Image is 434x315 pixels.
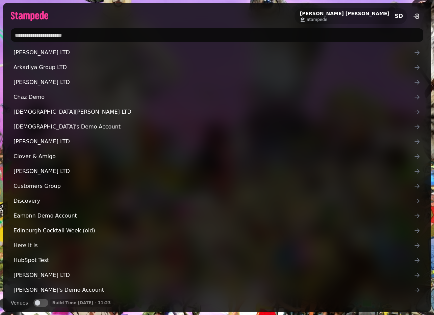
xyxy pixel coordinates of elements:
a: [PERSON_NAME] LTD [11,268,423,282]
span: Stampede [307,17,327,22]
label: Venues [11,299,28,307]
span: [PERSON_NAME]'s Demo Account [14,286,414,294]
a: [PERSON_NAME] LTD [11,46,423,59]
button: logout [410,9,423,23]
a: [DEMOGRAPHIC_DATA]'s Demo Account [11,120,423,134]
p: Build Time [DATE] - 11:23 [52,300,111,306]
a: [PERSON_NAME]'s Demo Account [11,283,423,297]
a: Clover & Amigo [11,150,423,163]
a: [PERSON_NAME] LTD [11,135,423,148]
a: Eamonn Demo Account [11,209,423,223]
span: Here it is [14,241,414,250]
a: Customers Group [11,179,423,193]
a: HubSpot Test [11,254,423,267]
a: Arkadiya Group LTD [11,61,423,74]
span: Eamonn Demo Account [14,212,414,220]
span: [PERSON_NAME] LTD [14,271,414,279]
a: Here it is [11,239,423,252]
span: [PERSON_NAME] LTD [14,49,414,57]
a: [PERSON_NAME] LTD [11,165,423,178]
span: Chaz Demo [14,93,414,101]
span: Arkadiya Group LTD [14,63,414,71]
h2: [PERSON_NAME] [PERSON_NAME] [300,10,389,17]
span: HubSpot Test [14,256,414,264]
a: [DEMOGRAPHIC_DATA][PERSON_NAME] LTD [11,105,423,119]
a: Discovery [11,194,423,208]
a: Chaz Demo [11,90,423,104]
a: Edinburgh Cocktail Week (old) [11,224,423,237]
span: [PERSON_NAME] LTD [14,138,414,146]
span: [DEMOGRAPHIC_DATA]'s Demo Account [14,123,414,131]
span: Customers Group [14,182,414,190]
span: [PERSON_NAME] LTD [14,167,414,175]
span: Edinburgh Cocktail Week (old) [14,227,414,235]
span: Discovery [14,197,414,205]
span: [DEMOGRAPHIC_DATA][PERSON_NAME] LTD [14,108,414,116]
span: [PERSON_NAME] LTD [14,78,414,86]
a: Stampede [300,17,389,22]
span: Clover & Amigo [14,152,414,161]
a: [PERSON_NAME] LTD [11,76,423,89]
span: SD [395,13,403,19]
img: logo [11,11,48,21]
